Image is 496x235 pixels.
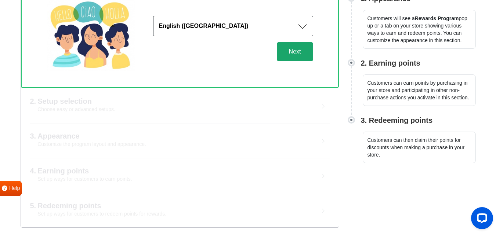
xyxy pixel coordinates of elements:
[277,42,313,61] button: Next
[465,204,496,235] iframe: LiveChat chat widget
[153,16,313,36] button: English ([GEOGRAPHIC_DATA])
[9,184,20,192] span: Help
[361,58,420,69] h3: 2. Earning points
[361,115,433,126] h3: 3. Redeeming points
[363,74,476,106] p: Customers can earn points by purchasing in your store and participating in other non-purchase act...
[363,10,476,49] p: Customers will see a pop up or a tab on your store showing various ways to earn and redeem points...
[363,132,476,163] p: Customers can then claim their points for discounts when making a purchase in your store.
[159,23,249,29] strong: English ([GEOGRAPHIC_DATA])
[415,15,459,21] strong: Rewards Program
